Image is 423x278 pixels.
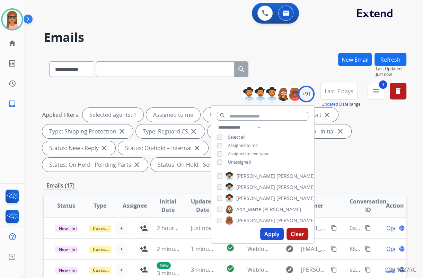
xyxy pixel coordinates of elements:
p: Emails (17) [44,181,77,190]
span: Updated Date [191,197,214,214]
div: Status: On Hold - Pending Parts [42,158,148,172]
span: Assigned to everyone [228,151,270,157]
span: [PERSON_NAME] [263,206,301,213]
span: Type [94,201,106,210]
span: + [120,266,123,274]
span: [PERSON_NAME] [236,217,275,224]
span: Initial Date [157,197,179,214]
span: [PERSON_NAME] [276,217,315,224]
span: Open [386,245,400,253]
span: Customer Support [89,225,134,232]
button: 4 [368,83,384,99]
p: Applied filters: [42,111,80,119]
div: Status: New - Initial [278,124,351,138]
mat-icon: close [336,127,344,136]
span: New - Initial [55,267,87,274]
span: Conversation ID [350,197,387,214]
div: +91 [298,86,315,102]
mat-icon: content_copy [331,267,337,273]
span: Just now [191,224,213,232]
mat-icon: close [323,111,331,119]
span: 4 [379,80,387,89]
mat-icon: home [8,39,16,47]
mat-icon: content_copy [365,267,371,273]
div: Status: Open - All [208,124,275,138]
mat-icon: language [399,246,405,252]
mat-icon: close [193,144,201,152]
mat-icon: close [100,144,108,152]
div: Assigned to me [146,108,200,122]
span: [PERSON_NAME][EMAIL_ADDRESS][DOMAIN_NAME] [301,266,327,274]
span: [PERSON_NAME] [276,173,315,180]
div: Selected agents: 1 [82,108,143,122]
mat-icon: search [219,112,226,119]
mat-icon: search [237,65,246,73]
th: Action [372,193,406,218]
button: + [115,221,129,235]
button: Updated Date [321,102,349,107]
span: Webform from [EMAIL_ADDRESS][DOMAIN_NAME] on [DATE] [247,245,404,253]
span: New - Initial [55,225,87,232]
span: [PERSON_NAME] [236,195,275,202]
button: Last 7 days [320,83,358,99]
mat-icon: check_circle [226,264,235,273]
mat-icon: history [8,79,16,88]
span: 2 minutes ago [157,245,194,253]
span: Status [57,201,75,210]
mat-icon: content_copy [365,225,371,231]
h2: Emails [44,31,406,44]
mat-icon: close [133,160,141,169]
p: New [157,262,171,269]
p: 0.20.1027RC [385,266,416,274]
button: Clear [287,228,308,240]
mat-icon: delete [394,87,402,95]
div: Type: Reguard CS [136,124,205,138]
mat-icon: explore [285,266,294,274]
img: avatar [2,10,22,29]
span: Select all [228,134,245,140]
span: [PERSON_NAME] [236,173,275,180]
mat-icon: close [118,127,126,136]
button: + [115,263,129,277]
span: Assignee [123,201,147,210]
span: Unassigned [228,159,251,165]
span: 1 minute ago [191,245,225,253]
button: Refresh [374,53,406,66]
mat-icon: close [190,127,198,136]
mat-icon: content_copy [365,246,371,252]
span: Last Updated: [376,66,406,72]
span: New - Initial [55,246,87,253]
mat-icon: person_add [140,266,148,274]
mat-icon: content_copy [331,246,337,252]
div: Status: On-hold – Internal [118,141,208,155]
span: [EMAIL_ADDRESS][DOMAIN_NAME] [301,245,327,253]
button: New Email [338,53,372,66]
span: Customer Support [89,267,134,274]
div: Unassigned [203,108,248,122]
span: + [120,224,123,232]
button: + [115,242,129,256]
mat-icon: explore [285,245,294,253]
div: Status: On Hold - Servicers [151,158,244,172]
div: Type: Shipping Protection [42,124,133,138]
span: Range [321,101,361,107]
mat-icon: inbox [8,99,16,108]
mat-icon: check_circle [226,244,235,252]
span: Ann_Marie [236,206,261,213]
span: Customer Support [89,246,134,253]
mat-icon: person_add [140,224,148,232]
button: Apply [260,228,284,240]
div: Status: New - Reply [42,141,115,155]
mat-icon: content_copy [331,225,337,231]
span: 3 minutes ago [191,266,228,273]
span: 2 hours ago [157,224,188,232]
mat-icon: language [399,225,405,231]
mat-icon: menu [372,87,380,95]
span: Open [386,224,400,232]
span: [PERSON_NAME] [276,195,315,202]
span: Last 7 days [325,90,353,93]
span: [PERSON_NAME] [276,184,315,191]
span: [PERSON_NAME] [236,184,275,191]
mat-icon: person_add [140,245,148,253]
mat-icon: list_alt [8,59,16,68]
